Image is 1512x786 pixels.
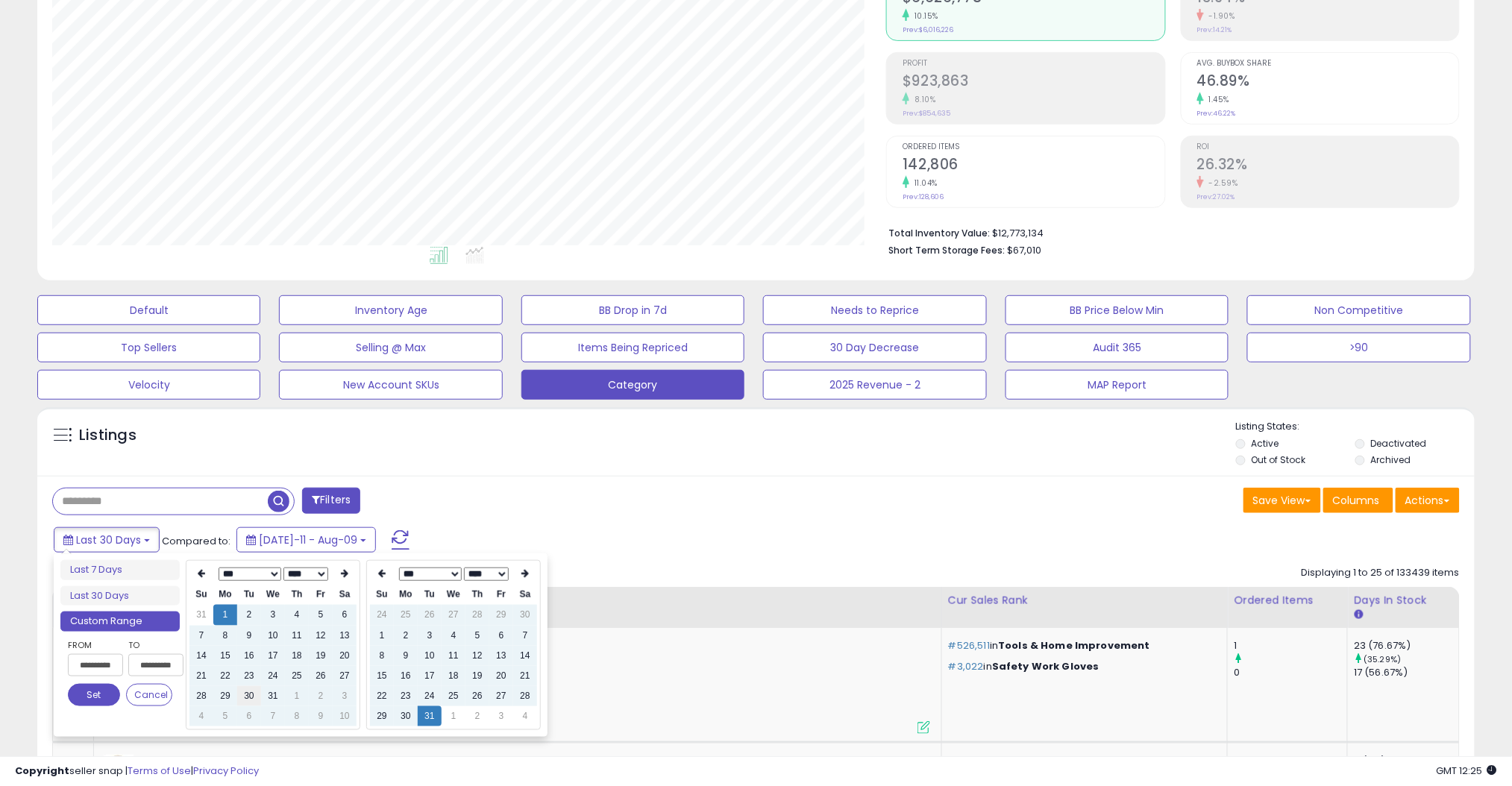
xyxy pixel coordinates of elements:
td: 17 [418,666,442,686]
span: Columns [1333,493,1380,508]
small: Prev: $6,016,226 [903,25,953,34]
span: [DATE]-11 - Aug-09 [259,532,357,547]
button: Actions [1396,488,1460,513]
small: -2.59% [1204,177,1238,189]
th: Su [370,585,394,605]
button: Selling @ Max [279,333,502,362]
td: 25 [442,686,465,706]
td: 15 [370,666,394,686]
button: Save View [1243,488,1321,513]
small: 8.10% [909,94,936,105]
td: 6 [489,626,513,646]
button: 30 Day Decrease [763,333,986,362]
span: Profit [903,60,1164,68]
li: Last 7 Days [60,560,180,580]
td: 12 [465,646,489,666]
td: 18 [442,666,465,686]
li: Custom Range [60,611,180,632]
button: BB Price Below Min [1006,295,1229,325]
th: Fr [309,585,333,605]
td: 19 [309,646,333,666]
button: BB Drop in 7d [521,295,744,325]
td: 24 [418,686,442,706]
td: 26 [309,666,333,686]
small: (35.29%) [1364,653,1401,665]
small: 10.15% [909,10,938,22]
td: 12 [309,626,333,646]
td: 16 [237,646,261,666]
h2: 46.89% [1197,72,1459,92]
small: -1.90% [1204,10,1235,22]
span: #3,022 [948,659,984,673]
td: 8 [370,646,394,666]
span: #526,511 [948,638,990,653]
label: Out of Stock [1252,453,1306,466]
td: 31 [261,686,285,706]
td: 2 [465,706,489,726]
td: 5 [465,626,489,646]
label: Active [1252,437,1279,450]
span: Tools & Home Improvement [998,638,1150,653]
p: Listing States: [1236,420,1475,434]
td: 5 [213,706,237,726]
button: Inventory Age [279,295,502,325]
p: in [948,660,1216,673]
td: 2 [309,686,333,706]
td: 4 [189,706,213,726]
h2: 142,806 [903,156,1164,176]
strong: Copyright [15,764,69,778]
td: 20 [489,666,513,686]
a: Terms of Use [128,764,191,778]
td: 2 [237,605,261,625]
td: 6 [333,605,357,625]
td: 7 [513,626,537,646]
td: 27 [442,605,465,625]
b: Short Term Storage Fees: [888,244,1005,257]
th: Mo [394,585,418,605]
td: 28 [465,605,489,625]
td: 1 [370,626,394,646]
td: 22 [370,686,394,706]
span: Last 30 Days [76,532,141,547]
td: 4 [285,605,309,625]
a: Privacy Policy [193,764,259,778]
td: 30 [513,605,537,625]
label: From [68,638,120,653]
td: 26 [465,686,489,706]
th: We [261,585,285,605]
small: 11.04% [909,177,938,189]
button: Filters [302,488,360,514]
td: 26 [418,605,442,625]
small: Days In Stock. [1354,609,1363,622]
th: Mo [213,585,237,605]
button: Non Competitive [1247,295,1470,325]
td: 5 [309,605,333,625]
span: Ordered Items [903,143,1164,151]
td: 11 [442,646,465,666]
th: Tu [237,585,261,605]
b: Total Inventory Value: [888,227,990,239]
td: 3 [489,706,513,726]
div: Days In Stock [1354,593,1453,609]
td: 24 [261,666,285,686]
div: 23 (76.67%) [1354,639,1459,653]
td: 23 [237,666,261,686]
div: Ordered Items [1234,593,1341,609]
div: Displaying 1 to 25 of 133439 items [1302,566,1460,580]
small: Prev: 14.21% [1197,25,1232,34]
button: New Account SKUs [279,370,502,400]
td: 2 [394,626,418,646]
td: 30 [237,686,261,706]
small: Prev: 46.22% [1197,109,1236,118]
td: 6 [237,706,261,726]
td: 8 [213,626,237,646]
td: 1 [285,686,309,706]
td: 25 [394,605,418,625]
h5: Listings [79,425,137,446]
td: 9 [237,626,261,646]
td: 13 [333,626,357,646]
th: Sa [333,585,357,605]
td: 13 [489,646,513,666]
td: 8 [285,706,309,726]
td: 27 [489,686,513,706]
